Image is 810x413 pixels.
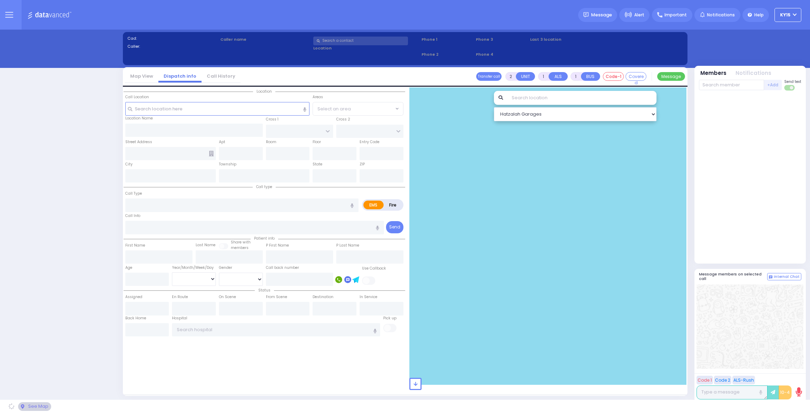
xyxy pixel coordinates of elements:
[125,243,145,248] label: First Name
[313,294,333,300] label: Destination
[313,45,419,51] label: Location
[360,162,365,167] label: ZIP
[125,73,158,79] a: Map View
[383,315,396,321] label: Pick up
[516,72,535,81] button: UNIT
[220,37,311,42] label: Caller name
[125,265,132,271] label: Age
[664,12,687,18] span: Important
[266,243,289,248] label: P First Name
[626,72,646,81] button: Covered
[158,73,202,79] a: Dispatch info
[386,221,403,233] button: Send
[360,294,377,300] label: In Service
[336,117,350,122] label: Cross 2
[172,265,216,271] div: Year/Month/Week/Day
[754,12,764,18] span: Help
[125,315,146,321] label: Back Home
[209,151,214,156] span: Other building occupants
[266,139,276,145] label: Room
[196,242,215,248] label: Last Name
[360,139,379,145] label: Entry Code
[219,162,236,167] label: Township
[774,274,800,279] span: Internal Chat
[507,91,656,105] input: Search location
[699,80,764,90] input: Search member
[422,37,473,42] span: Phone 1
[476,52,528,57] span: Phone 4
[266,117,278,122] label: Cross 1
[253,89,275,94] span: Location
[317,106,351,112] span: Select an area
[583,12,589,17] img: message.svg
[125,162,133,167] label: City
[476,72,502,81] button: Transfer call
[700,69,726,77] button: Members
[476,37,528,42] span: Phone 3
[313,139,321,145] label: Floor
[125,191,142,196] label: Call Type
[27,10,74,19] img: Logo
[784,84,795,91] label: Turn off text
[603,72,624,81] button: Code-1
[255,288,274,293] span: Status
[18,402,51,411] div: See map
[697,376,713,384] button: Code 1
[714,376,731,384] button: Code 2
[774,8,801,22] button: KY15
[581,72,600,81] button: BUS
[253,184,276,189] span: Call type
[784,79,801,84] span: Send text
[202,73,241,79] a: Call History
[313,37,408,45] input: Search a contact
[313,94,323,100] label: Areas
[266,265,299,271] label: Call back number
[591,11,612,18] span: Message
[127,44,218,49] label: Caller:
[172,315,187,321] label: Hospital
[125,139,152,145] label: Street Address
[172,294,188,300] label: En Route
[313,162,322,167] label: State
[219,294,236,300] label: On Scene
[219,139,225,145] label: Apt
[231,245,249,250] span: members
[769,275,772,279] img: comment-alt.png
[657,72,685,81] button: Message
[383,201,403,209] label: Fire
[125,294,142,300] label: Assigned
[362,266,386,271] label: Use Callback
[363,201,384,209] label: EMS
[125,94,149,100] label: Call Location
[219,265,232,271] label: Gender
[699,272,767,281] h5: Message members on selected call
[127,36,218,41] label: Cad:
[707,12,735,18] span: Notifications
[530,37,606,42] label: Last 3 location
[549,72,568,81] button: ALS
[266,294,287,300] label: From Scene
[780,12,791,18] span: KY15
[125,102,310,115] input: Search location here
[336,243,359,248] label: P Last Name
[634,12,644,18] span: Alert
[231,240,251,245] small: Share with
[125,116,153,121] label: Location Name
[732,376,755,384] button: ALS-Rush
[736,69,771,77] button: Notifications
[172,323,380,336] input: Search hospital
[422,52,473,57] span: Phone 2
[125,213,140,219] label: Call Info
[767,273,801,281] button: Internal Chat
[251,236,278,241] span: Patient info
